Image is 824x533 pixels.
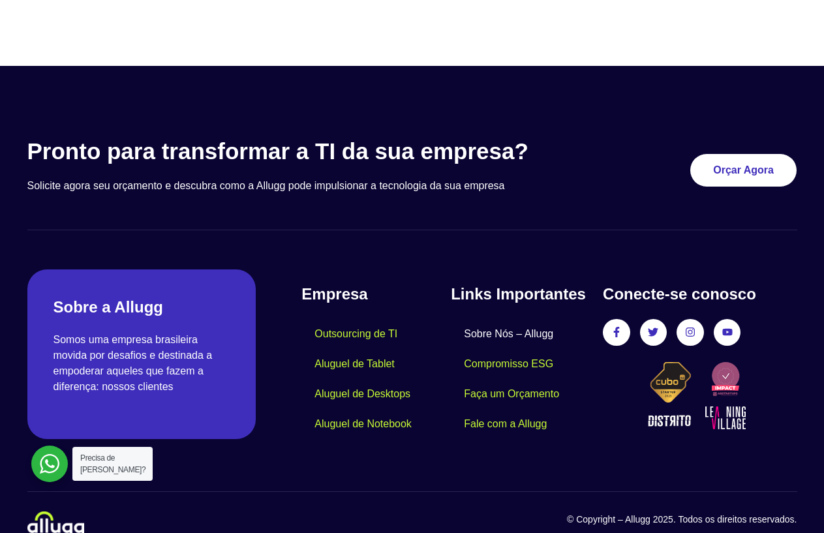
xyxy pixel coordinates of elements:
[451,319,566,349] a: Sobre Nós – Allugg
[451,349,566,379] a: Compromisso ESG
[412,513,797,526] p: © Copyright – Allugg 2025. Todos os direitos reservados.
[301,319,410,349] a: Outsourcing de TI
[301,282,451,306] h4: Empresa
[589,366,824,533] iframe: Chat Widget
[301,379,423,409] a: Aluguel de Desktops
[451,319,590,439] nav: Menu
[451,409,560,439] a: Fale com a Allugg
[690,154,797,187] a: Orçar Agora
[451,282,590,306] h4: Links Importantes
[451,379,572,409] a: Faça um Orçamento
[603,282,797,306] h4: Conecte-se conosco
[80,453,145,474] span: Precisa de [PERSON_NAME]?
[53,332,230,395] p: Somos uma empresa brasileira movida por desafios e destinada a empoderar aqueles que fazem a dife...
[301,409,425,439] a: Aluguel de Notebook
[27,138,589,165] h3: Pronto para transformar a TI da sua empresa?
[301,349,407,379] a: Aluguel de Tablet
[589,366,824,533] div: Widget de chat
[27,178,589,194] p: Solicite agora seu orçamento e descubra como a Allugg pode impulsionar a tecnologia da sua empresa
[713,165,774,175] span: Orçar Agora
[53,296,230,319] h2: Sobre a Allugg
[301,319,451,439] nav: Menu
